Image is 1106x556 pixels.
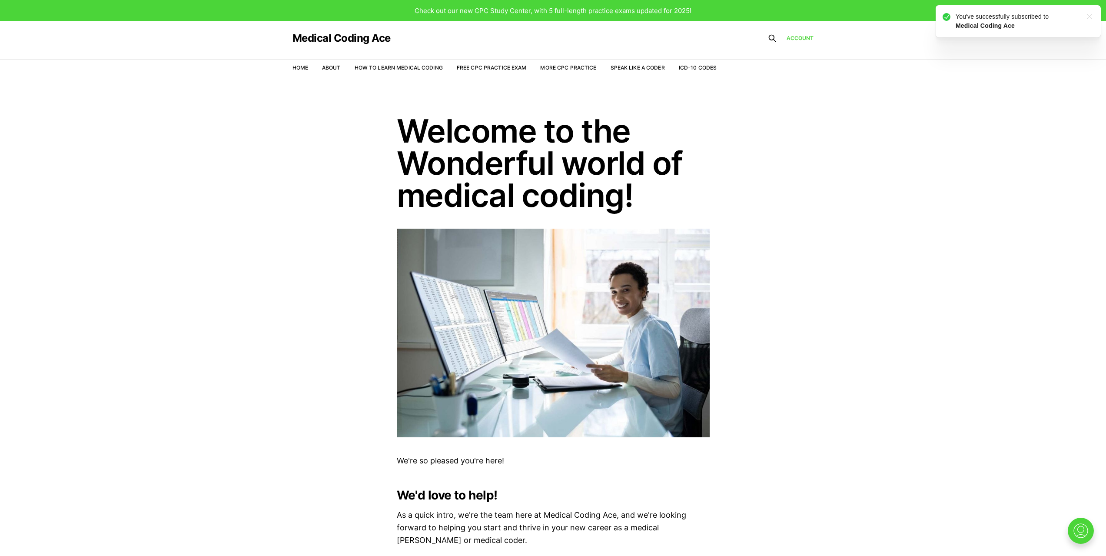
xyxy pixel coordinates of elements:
[457,64,527,71] a: Free CPC Practice Exam
[787,34,814,42] a: Account
[59,12,180,30] p: You've successfully subscribed to
[292,64,308,71] a: Home
[355,64,443,71] a: How to Learn Medical Coding
[611,64,665,71] a: Speak Like a Coder
[292,33,391,43] a: Medical Coding Ace
[397,455,710,467] p: We're so pleased you're here!
[59,22,118,29] strong: Medical Coding Ace
[1060,513,1106,556] iframe: portal-trigger
[397,115,710,211] h1: Welcome to the Wonderful world of medical coding!
[415,7,691,15] span: Check out our new CPC Study Center, with 5 full-length practice exams updated for 2025!
[322,64,341,71] a: About
[540,64,596,71] a: More CPC Practice
[397,229,710,437] img: Medical coding and medical billing are exciting fields where you can launch your career!
[397,509,710,546] p: As a quick intro, we're the team here at Medical Coding Ace, and we're looking forward to helping...
[679,64,717,71] a: ICD-10 Codes
[397,488,710,502] h2: We'd love to help!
